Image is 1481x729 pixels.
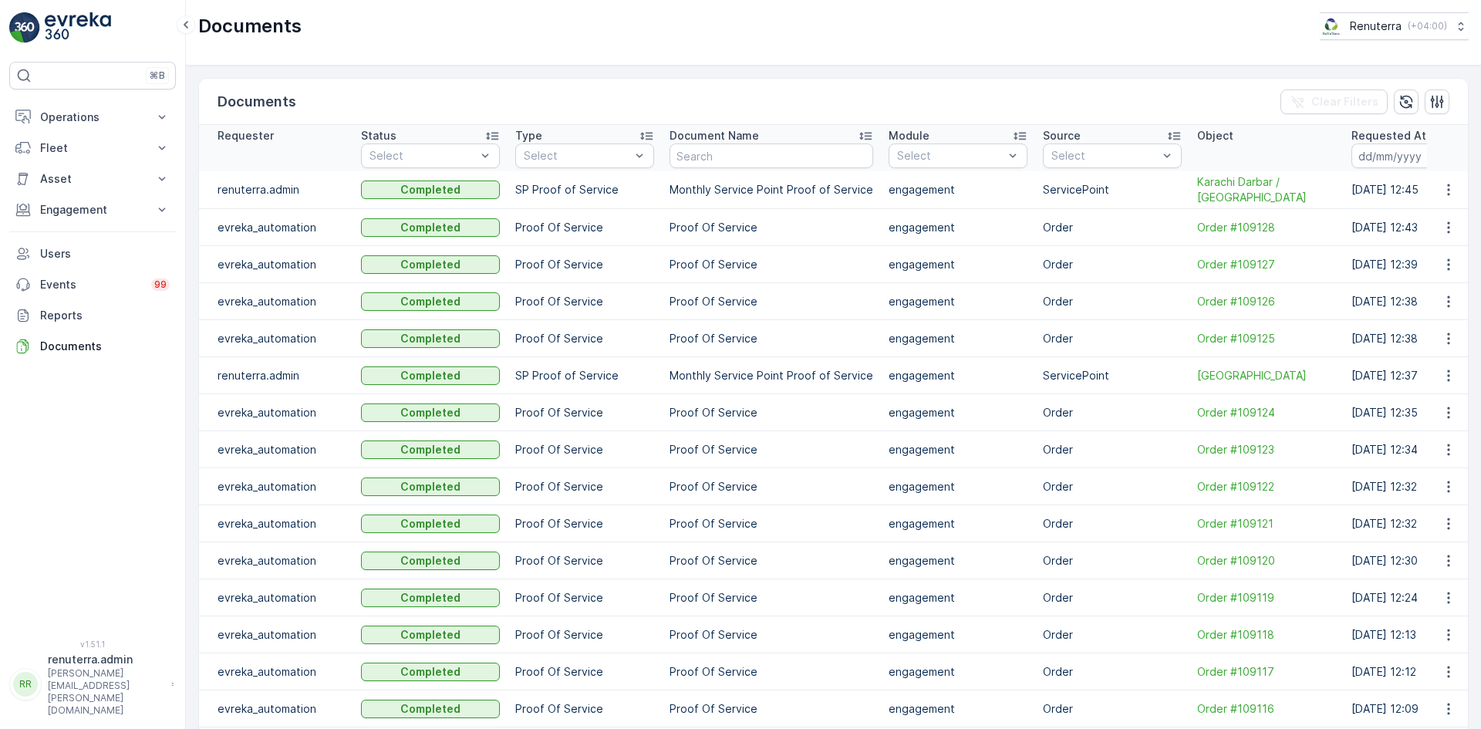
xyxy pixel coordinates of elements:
[400,553,460,569] p: Completed
[515,590,654,606] p: Proof Of Service
[361,255,500,274] button: Completed
[670,664,873,680] p: Proof Of Service
[9,300,176,331] a: Reports
[361,440,500,459] button: Completed
[1351,143,1457,168] input: dd/mm/yyyy
[361,329,500,348] button: Completed
[1197,220,1336,235] a: Order #109128
[361,478,500,496] button: Completed
[40,277,142,292] p: Events
[400,294,460,309] p: Completed
[400,220,460,235] p: Completed
[889,627,1027,643] p: engagement
[1197,664,1336,680] span: Order #109117
[218,664,346,680] p: evreka_automation
[1043,128,1081,143] p: Source
[515,664,654,680] p: Proof Of Service
[400,627,460,643] p: Completed
[670,331,873,346] p: Proof Of Service
[515,479,654,494] p: Proof Of Service
[400,590,460,606] p: Completed
[218,220,346,235] p: evreka_automation
[1043,516,1182,532] p: Order
[400,368,460,383] p: Completed
[670,368,873,383] p: Monthly Service Point Proof of Service
[40,140,145,156] p: Fleet
[524,148,630,164] p: Select
[218,516,346,532] p: evreka_automation
[1320,12,1469,40] button: Renuterra(+04:00)
[1043,479,1182,494] p: Order
[1197,174,1336,205] a: Karachi Darbar / Al Qusias
[515,257,654,272] p: Proof Of Service
[670,701,873,717] p: Proof Of Service
[40,171,145,187] p: Asset
[1197,701,1336,717] a: Order #109116
[400,405,460,420] p: Completed
[670,128,759,143] p: Document Name
[1408,20,1447,32] p: ( +04:00 )
[1043,257,1182,272] p: Order
[9,102,176,133] button: Operations
[1043,220,1182,235] p: Order
[1197,516,1336,532] span: Order #109121
[1197,590,1336,606] a: Order #109119
[889,220,1027,235] p: engagement
[1043,627,1182,643] p: Order
[1197,368,1336,383] a: Karachi Darbar / Airport
[670,143,873,168] input: Search
[1197,442,1336,457] a: Order #109123
[515,331,654,346] p: Proof Of Service
[1197,331,1336,346] a: Order #109125
[889,331,1027,346] p: engagement
[515,627,654,643] p: Proof Of Service
[361,181,500,199] button: Completed
[670,553,873,569] p: Proof Of Service
[361,128,396,143] p: Status
[889,590,1027,606] p: engagement
[40,246,170,262] p: Users
[361,589,500,607] button: Completed
[670,590,873,606] p: Proof Of Service
[515,128,542,143] p: Type
[361,552,500,570] button: Completed
[400,664,460,680] p: Completed
[897,148,1004,164] p: Select
[1197,174,1336,205] span: Karachi Darbar / [GEOGRAPHIC_DATA]
[1197,128,1233,143] p: Object
[45,12,111,43] img: logo_light-DOdMpM7g.png
[889,664,1027,680] p: engagement
[218,590,346,606] p: evreka_automation
[218,627,346,643] p: evreka_automation
[1043,664,1182,680] p: Order
[400,442,460,457] p: Completed
[1197,553,1336,569] a: Order #109120
[889,182,1027,197] p: engagement
[361,700,500,718] button: Completed
[889,128,929,143] p: Module
[40,110,145,125] p: Operations
[889,516,1027,532] p: engagement
[1311,94,1378,110] p: Clear Filters
[889,701,1027,717] p: engagement
[150,69,165,82] p: ⌘B
[1320,18,1344,35] img: Screenshot_2024-07-26_at_13.33.01.png
[369,148,476,164] p: Select
[670,294,873,309] p: Proof Of Service
[361,515,500,533] button: Completed
[9,652,176,717] button: RRrenuterra.admin[PERSON_NAME][EMAIL_ADDRESS][PERSON_NAME][DOMAIN_NAME]
[40,339,170,354] p: Documents
[48,652,164,667] p: renuterra.admin
[218,331,346,346] p: evreka_automation
[1197,405,1336,420] span: Order #109124
[218,91,296,113] p: Documents
[154,278,167,291] p: 99
[670,257,873,272] p: Proof Of Service
[9,238,176,269] a: Users
[1197,257,1336,272] a: Order #109127
[889,442,1027,457] p: engagement
[889,405,1027,420] p: engagement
